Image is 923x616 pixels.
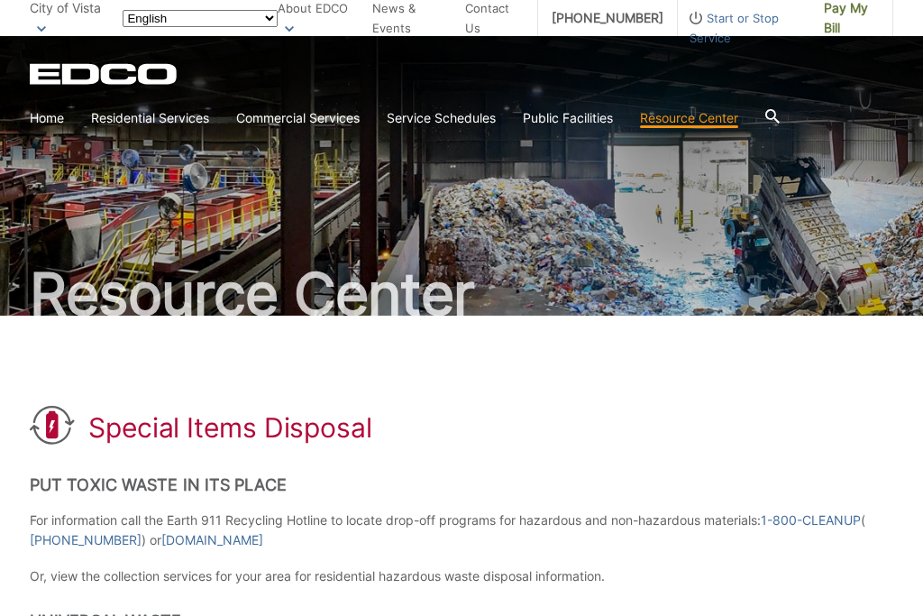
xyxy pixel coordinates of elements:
[30,530,142,550] a: [PHONE_NUMBER]
[761,510,861,530] a: 1-800-CLEANUP
[88,411,372,444] h1: Special Items Disposal
[30,566,893,586] p: Or, view the collection services for your area for residential hazardous waste disposal information.
[161,530,263,550] a: [DOMAIN_NAME]
[30,108,64,128] a: Home
[640,108,738,128] a: Resource Center
[387,108,496,128] a: Service Schedules
[91,108,209,128] a: Residential Services
[523,108,613,128] a: Public Facilities
[30,265,893,323] h2: Resource Center
[30,63,179,85] a: EDCD logo. Return to the homepage.
[236,108,360,128] a: Commercial Services
[30,475,893,495] h2: Put Toxic Waste In Its Place
[123,10,278,27] select: Select a language
[30,510,893,550] p: For information call the Earth 911 Recycling Hotline to locate drop-off programs for hazardous an...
